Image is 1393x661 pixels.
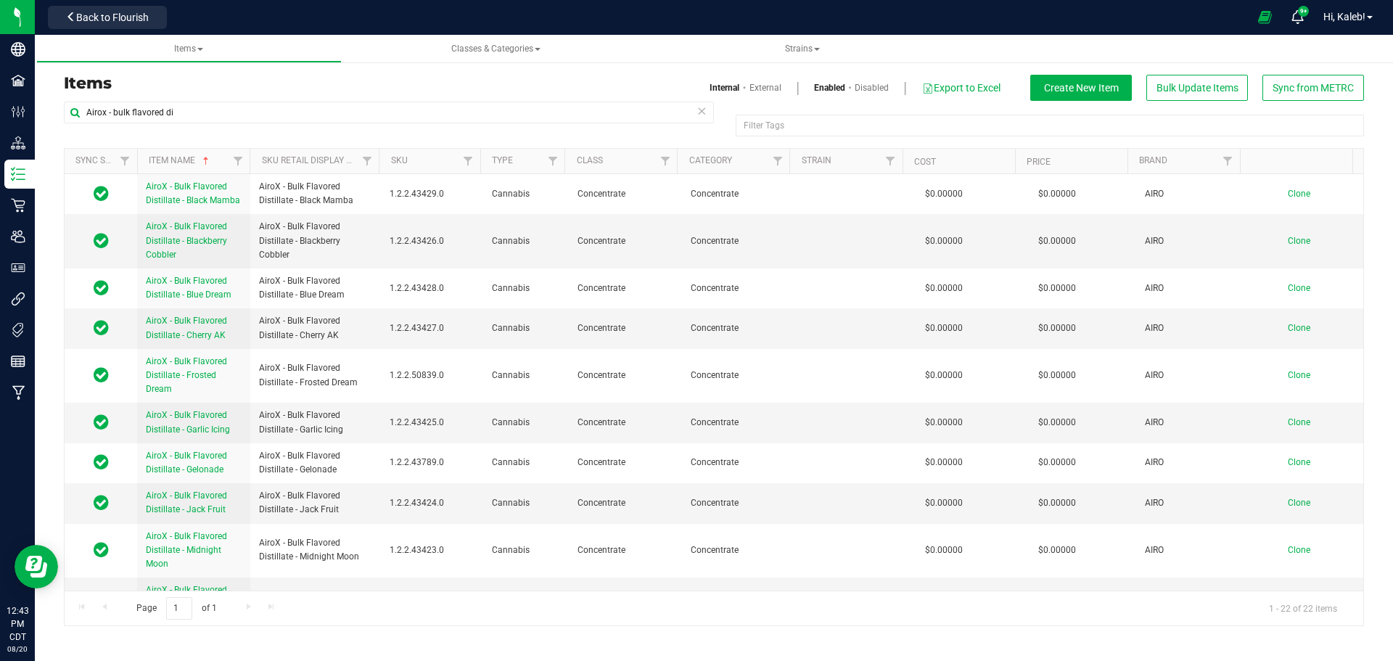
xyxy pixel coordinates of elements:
[1288,498,1310,508] span: Clone
[691,416,786,430] span: Concentrate
[1300,9,1307,15] span: 9+
[146,583,242,625] a: AiroX - Bulk Flavored Distillate - Mystical Melody
[1216,149,1240,173] a: Filter
[146,220,242,262] a: AiroX - Bulk Flavored Distillate - Blackberry Cobbler
[1288,498,1325,508] a: Clone
[1288,323,1325,333] a: Clone
[578,234,673,248] span: Concentrate
[578,321,673,335] span: Concentrate
[578,456,673,469] span: Concentrate
[1145,416,1241,430] span: AIRO
[1145,234,1241,248] span: AIRO
[1145,369,1241,382] span: AIRO
[691,456,786,469] span: Concentrate
[1146,75,1248,101] button: Bulk Update Items
[15,545,58,588] iframe: Resource center
[11,198,25,213] inline-svg: Retail
[691,369,786,382] span: Concentrate
[578,543,673,557] span: Concentrate
[11,354,25,369] inline-svg: Reports
[653,149,677,173] a: Filter
[146,449,242,477] a: AiroX - Bulk Flavored Distillate - Gelonade
[691,234,786,248] span: Concentrate
[146,410,230,434] span: AiroX - Bulk Flavored Distillate - Garlic Icing
[1145,282,1241,295] span: AIRO
[146,531,227,569] span: AiroX - Bulk Flavored Distillate - Midnight Moon
[11,292,25,306] inline-svg: Integrations
[146,451,227,475] span: AiroX - Bulk Flavored Distillate - Gelonade
[11,104,25,119] inline-svg: Configuration
[1031,231,1083,252] span: $0.00000
[1030,75,1132,101] button: Create New Item
[691,282,786,295] span: Concentrate
[259,274,372,302] span: AiroX - Bulk Flavored Distillate - Blue Dream
[1257,597,1349,619] span: 1 - 22 of 22 items
[1288,457,1325,467] a: Clone
[124,597,229,620] span: Page of 1
[785,44,820,54] span: Strains
[1044,82,1119,94] span: Create New Item
[1323,11,1365,22] span: Hi, Kaleb!
[146,221,227,259] span: AiroX - Bulk Flavored Distillate - Blackberry Cobbler
[918,493,970,514] span: $0.00000
[11,385,25,400] inline-svg: Manufacturing
[1145,456,1241,469] span: AIRO
[390,321,474,335] span: 1.2.2.43427.0
[390,543,474,557] span: 1.2.2.43423.0
[259,180,372,208] span: AiroX - Bulk Flavored Distillate - Black Mamba
[691,543,786,557] span: Concentrate
[1288,189,1325,199] a: Clone
[914,157,936,167] a: Cost
[262,155,371,165] a: Sku Retail Display Name
[1288,189,1310,199] span: Clone
[259,314,372,342] span: AiroX - Bulk Flavored Distillate - Cherry AK
[94,452,109,472] span: In Sync
[1288,283,1325,293] a: Clone
[146,585,227,623] span: AiroX - Bulk Flavored Distillate - Mystical Melody
[1031,452,1083,473] span: $0.00000
[696,102,707,120] span: Clear
[541,149,564,173] a: Filter
[1145,543,1241,557] span: AIRO
[1273,82,1354,94] span: Sync from METRC
[710,81,739,94] a: Internal
[578,369,673,382] span: Concentrate
[390,456,474,469] span: 1.2.2.43789.0
[1031,318,1083,339] span: $0.00000
[146,356,227,394] span: AiroX - Bulk Flavored Distillate - Frosted Dream
[918,318,970,339] span: $0.00000
[492,282,559,295] span: Cannabis
[918,184,970,205] span: $0.00000
[391,155,408,165] a: SKU
[814,81,845,94] a: Enabled
[878,149,902,173] a: Filter
[7,604,28,644] p: 12:43 PM CDT
[492,234,559,248] span: Cannabis
[1145,187,1241,201] span: AIRO
[64,75,703,92] h3: Items
[75,155,131,165] a: Sync Status
[11,136,25,150] inline-svg: Distribution
[451,44,541,54] span: Classes & Categories
[7,644,28,654] p: 08/20
[918,412,970,433] span: $0.00000
[113,149,137,173] a: Filter
[1031,278,1083,299] span: $0.00000
[1249,3,1281,31] span: Open Ecommerce Menu
[691,187,786,201] span: Concentrate
[390,234,474,248] span: 1.2.2.43426.0
[578,416,673,430] span: Concentrate
[149,155,212,165] a: Item Name
[492,321,559,335] span: Cannabis
[390,496,474,510] span: 1.2.2.43424.0
[146,314,242,342] a: AiroX - Bulk Flavored Distillate - Cherry AK
[492,155,513,165] a: Type
[94,184,109,204] span: In Sync
[1027,157,1051,167] a: Price
[689,155,732,165] a: Category
[11,73,25,88] inline-svg: Facilities
[94,365,109,385] span: In Sync
[94,318,109,338] span: In Sync
[1288,236,1325,246] a: Clone
[1156,82,1238,94] span: Bulk Update Items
